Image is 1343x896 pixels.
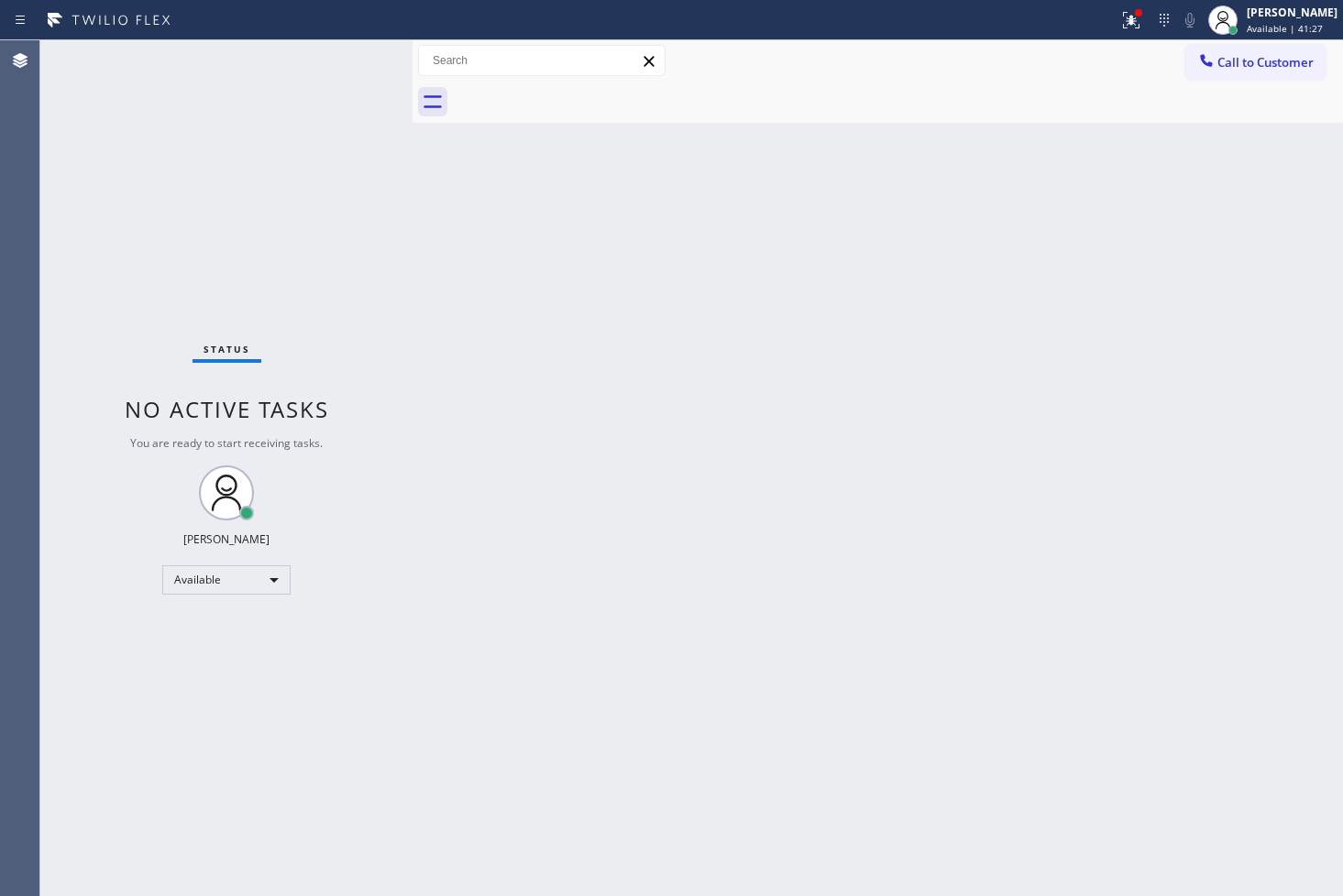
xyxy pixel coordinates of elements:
div: [PERSON_NAME] [1247,5,1337,20]
span: Available | 41:27 [1247,22,1323,35]
input: Search [419,46,665,75]
span: Status [204,343,250,355]
span: You are ready to start receiving tasks. [130,435,323,451]
button: Call to Customer [1185,45,1326,80]
span: Call to Customer [1217,54,1314,71]
div: Available [162,565,291,595]
span: No active tasks [125,394,329,424]
div: [PERSON_NAME] [183,531,270,547]
button: Mute [1177,7,1203,33]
